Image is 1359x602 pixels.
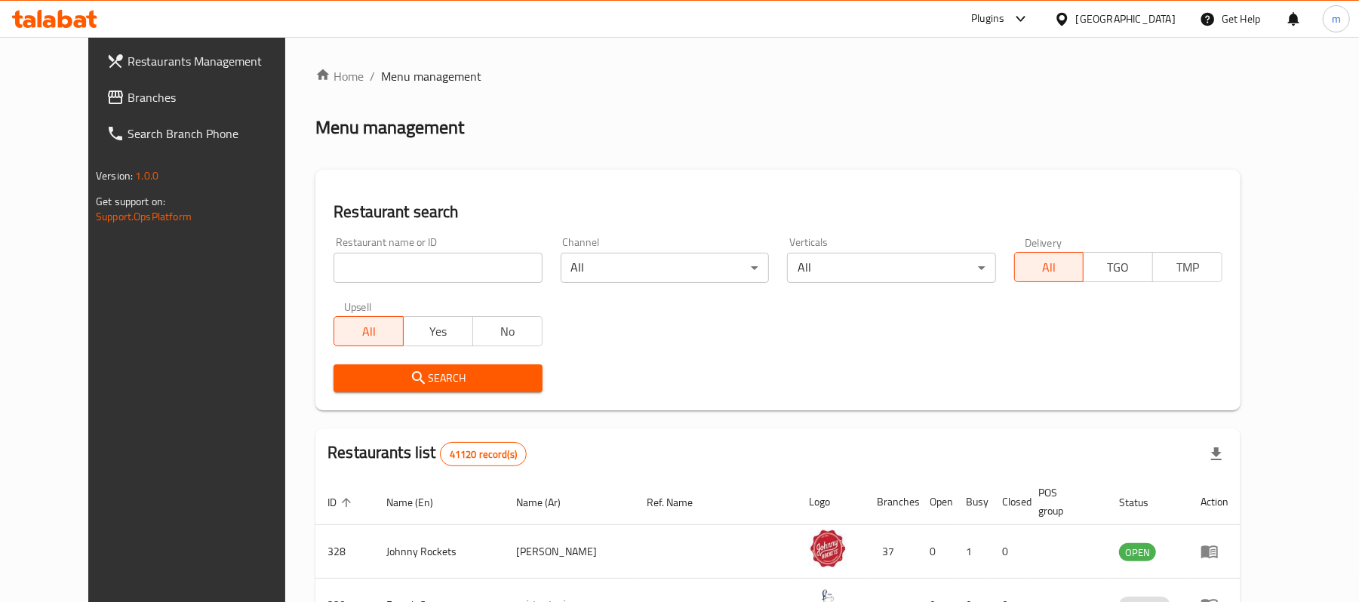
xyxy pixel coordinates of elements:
[96,192,165,211] span: Get support on:
[128,52,303,70] span: Restaurants Management
[1201,542,1228,561] div: Menu
[787,253,995,283] div: All
[327,493,356,511] span: ID
[334,364,542,392] button: Search
[1090,256,1147,278] span: TGO
[1159,256,1216,278] span: TMP
[374,525,504,579] td: Johnny Rockets
[403,316,473,346] button: Yes
[96,207,192,226] a: Support.OpsPlatform
[386,493,453,511] span: Name (En)
[809,530,847,567] img: Johnny Rockets
[135,166,158,186] span: 1.0.0
[504,525,635,579] td: [PERSON_NAME]
[315,115,464,140] h2: Menu management
[370,67,375,85] li: /
[1038,484,1089,520] span: POS group
[1119,543,1156,561] div: OPEN
[441,447,526,462] span: 41120 record(s)
[1188,479,1241,525] th: Action
[334,253,542,283] input: Search for restaurant name or ID..
[561,253,769,283] div: All
[315,525,374,579] td: 328
[1198,436,1234,472] div: Export file
[327,441,527,466] h2: Restaurants list
[865,479,918,525] th: Branches
[334,201,1222,223] h2: Restaurant search
[440,442,527,466] div: Total records count
[1076,11,1176,27] div: [GEOGRAPHIC_DATA]
[1014,252,1084,282] button: All
[94,115,315,152] a: Search Branch Phone
[315,67,364,85] a: Home
[472,316,543,346] button: No
[94,43,315,79] a: Restaurants Management
[1332,11,1341,27] span: m
[128,88,303,106] span: Branches
[647,493,713,511] span: Ref. Name
[1119,544,1156,561] span: OPEN
[128,124,303,143] span: Search Branch Phone
[96,166,133,186] span: Version:
[334,316,404,346] button: All
[797,479,865,525] th: Logo
[410,321,467,342] span: Yes
[1152,252,1222,282] button: TMP
[954,479,990,525] th: Busy
[346,369,530,388] span: Search
[381,67,481,85] span: Menu management
[1025,237,1062,247] label: Delivery
[990,525,1026,579] td: 0
[315,67,1241,85] nav: breadcrumb
[340,321,398,342] span: All
[918,525,954,579] td: 0
[1119,493,1168,511] span: Status
[990,479,1026,525] th: Closed
[865,525,918,579] td: 37
[918,479,954,525] th: Open
[954,525,990,579] td: 1
[94,79,315,115] a: Branches
[1083,252,1153,282] button: TGO
[344,301,372,312] label: Upsell
[971,10,1004,28] div: Plugins
[479,321,537,342] span: No
[1021,256,1078,278] span: All
[516,493,580,511] span: Name (Ar)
